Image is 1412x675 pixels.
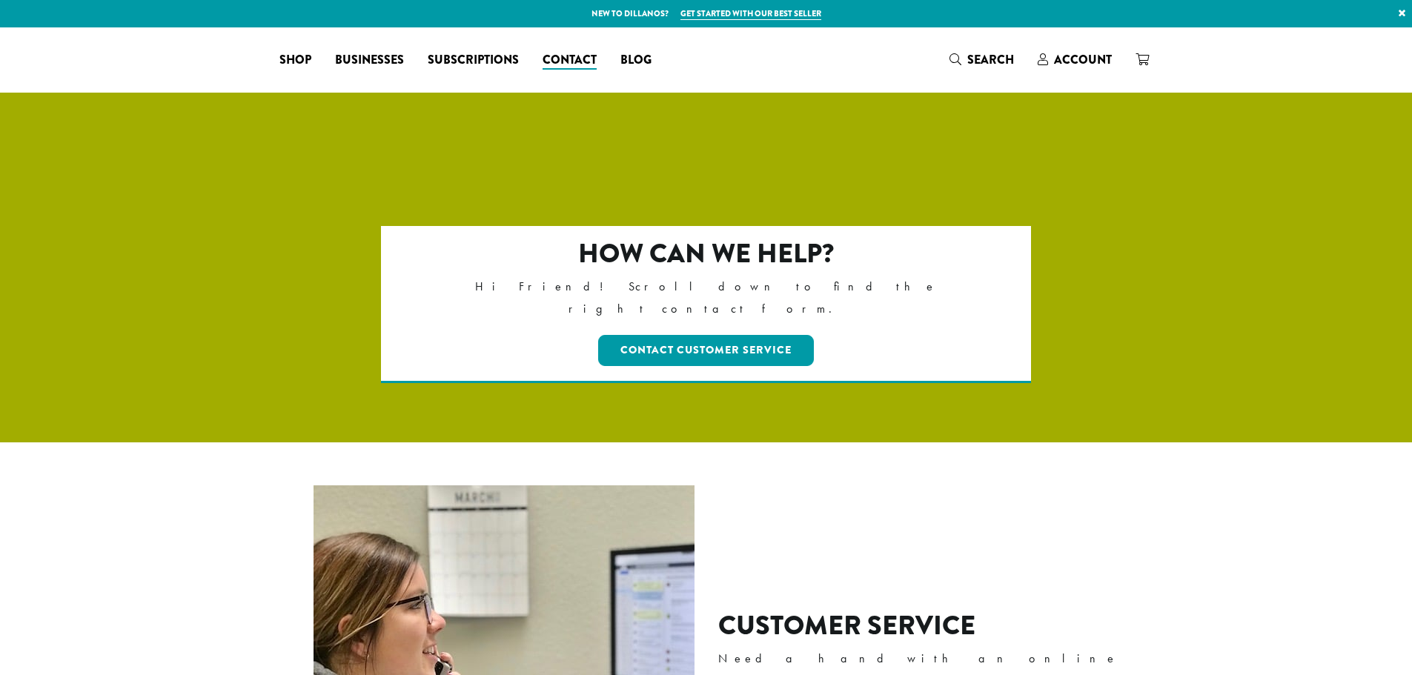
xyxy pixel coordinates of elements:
[428,51,519,70] span: Subscriptions
[445,238,967,270] h2: How can we help?
[620,51,652,70] span: Blog
[967,51,1014,68] span: Search
[445,276,967,320] p: Hi Friend! Scroll down to find the right contact form.
[938,47,1026,72] a: Search
[1054,51,1112,68] span: Account
[718,610,1140,642] h2: Customer Service
[598,335,814,366] a: Contact Customer Service
[680,7,821,20] a: Get started with our best seller
[279,51,311,70] span: Shop
[335,51,404,70] span: Businesses
[543,51,597,70] span: Contact
[268,48,323,72] a: Shop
